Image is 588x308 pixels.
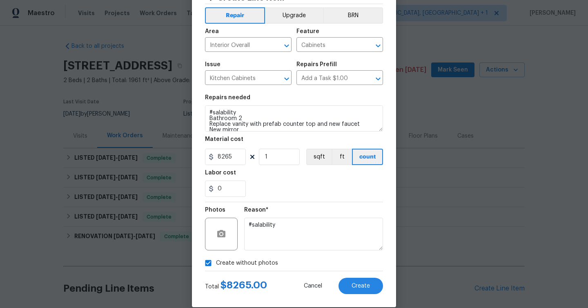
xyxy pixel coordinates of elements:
h5: Repairs Prefill [296,62,337,67]
h5: Issue [205,62,220,67]
span: Create [352,283,370,289]
h5: Labor cost [205,170,236,176]
button: Create [339,278,383,294]
h5: Material cost [205,136,243,142]
button: BRN [323,7,383,24]
textarea: #salability Bathroom 2 Replace vanity with prefab counter top and new faucet New mirror LED retro... [205,105,383,132]
button: Open [372,73,384,85]
button: Cancel [291,278,335,294]
button: count [352,149,383,165]
h5: Area [205,29,219,34]
button: Upgrade [265,7,323,24]
button: Open [372,40,384,51]
button: Open [281,73,292,85]
button: sqft [306,149,332,165]
button: Open [281,40,292,51]
button: Repair [205,7,265,24]
h5: Repairs needed [205,95,250,100]
div: Total [205,281,267,291]
h5: Photos [205,207,225,213]
textarea: #salability [244,218,383,250]
span: $ 8265.00 [220,280,267,290]
span: Create without photos [216,259,278,268]
h5: Feature [296,29,319,34]
h5: Reason* [244,207,268,213]
button: ft [332,149,352,165]
span: Cancel [304,283,322,289]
